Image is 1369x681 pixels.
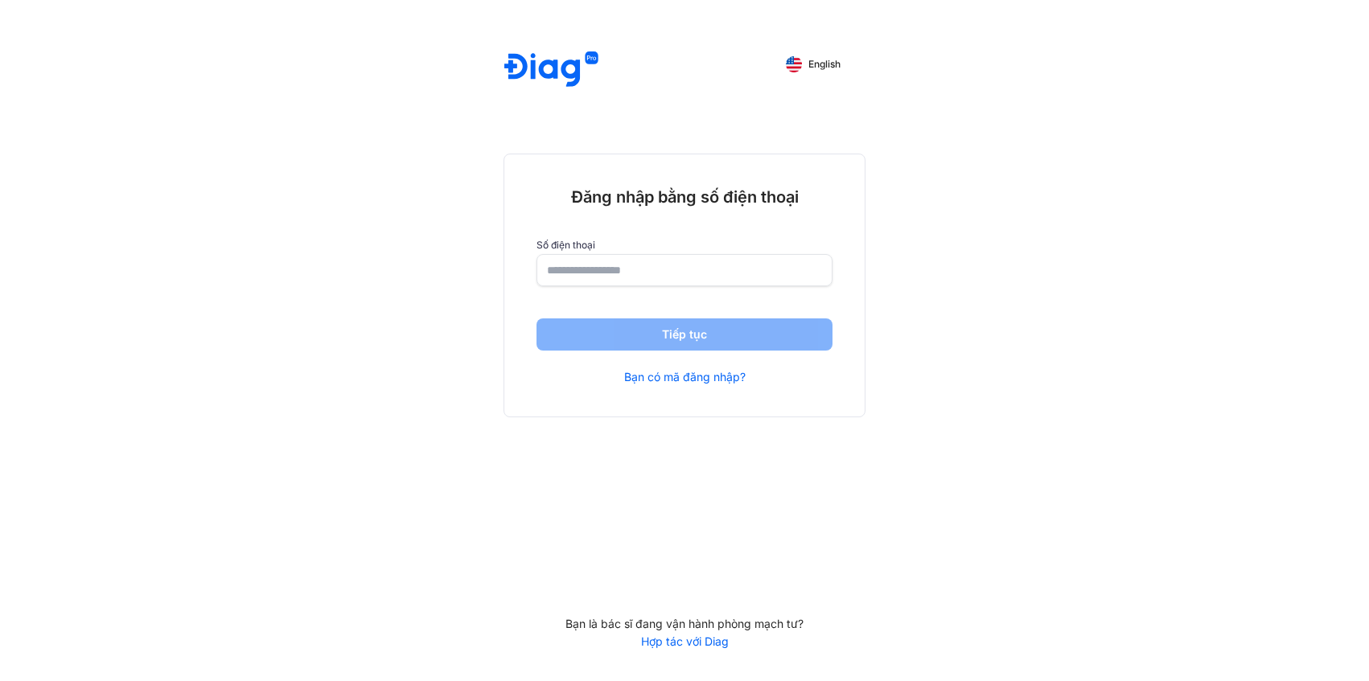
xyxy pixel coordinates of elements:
[786,56,802,72] img: English
[536,240,832,251] label: Số điện thoại
[536,318,832,351] button: Tiếp tục
[536,187,832,207] div: Đăng nhập bằng số điện thoại
[504,634,865,649] a: Hợp tác với Diag
[504,51,598,89] img: logo
[624,370,746,384] a: Bạn có mã đăng nhập?
[808,59,841,70] span: English
[504,617,865,631] div: Bạn là bác sĩ đang vận hành phòng mạch tư?
[775,51,852,77] button: English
